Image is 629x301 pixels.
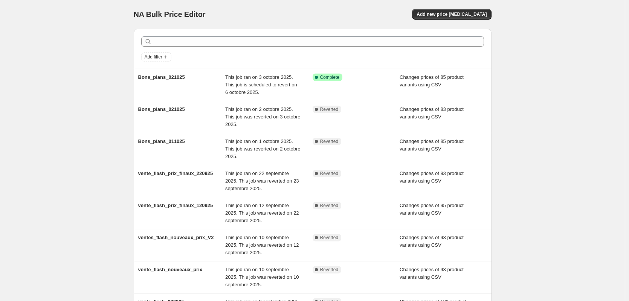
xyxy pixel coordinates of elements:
[225,203,299,223] span: This job ran on 12 septembre 2025. This job was reverted on 22 septembre 2025.
[400,267,464,280] span: Changes prices of 93 product variants using CSV
[138,203,213,208] span: vente_flash_prix_finaux_120925
[225,267,299,287] span: This job ran on 10 septembre 2025. This job was reverted on 10 septembre 2025.
[225,138,300,159] span: This job ran on 1 octobre 2025. This job was reverted on 2 octobre 2025.
[138,267,203,272] span: vente_flash_nouveaux_prix
[400,74,464,88] span: Changes prices of 85 product variants using CSV
[141,52,171,61] button: Add filter
[400,203,464,216] span: Changes prices of 95 product variants using CSV
[320,106,339,112] span: Reverted
[320,170,339,177] span: Reverted
[145,54,162,60] span: Add filter
[320,138,339,144] span: Reverted
[134,10,206,18] span: NA Bulk Price Editor
[400,138,464,152] span: Changes prices of 85 product variants using CSV
[225,106,300,127] span: This job ran on 2 octobre 2025. This job was reverted on 3 octobre 2025.
[400,235,464,248] span: Changes prices of 93 product variants using CSV
[400,170,464,184] span: Changes prices of 93 product variants using CSV
[225,74,297,95] span: This job ran on 3 octobre 2025. This job is scheduled to revert on 6 octobre 2025.
[225,170,299,191] span: This job ran on 22 septembre 2025. This job was reverted on 23 septembre 2025.
[138,138,185,144] span: Bons_plans_011025
[400,106,464,120] span: Changes prices of 83 product variants using CSV
[320,235,339,241] span: Reverted
[138,74,185,80] span: Bons_plans_021025
[417,11,487,17] span: Add new price [MEDICAL_DATA]
[320,74,339,80] span: Complete
[225,235,299,255] span: This job ran on 10 septembre 2025. This job was reverted on 12 septembre 2025.
[138,106,185,112] span: Bons_plans_021025
[412,9,491,20] button: Add new price [MEDICAL_DATA]
[320,267,339,273] span: Reverted
[320,203,339,209] span: Reverted
[138,235,214,240] span: ventes_flash_nouveaux_prix_V2
[138,170,213,176] span: vente_flash_prix_finaux_220925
